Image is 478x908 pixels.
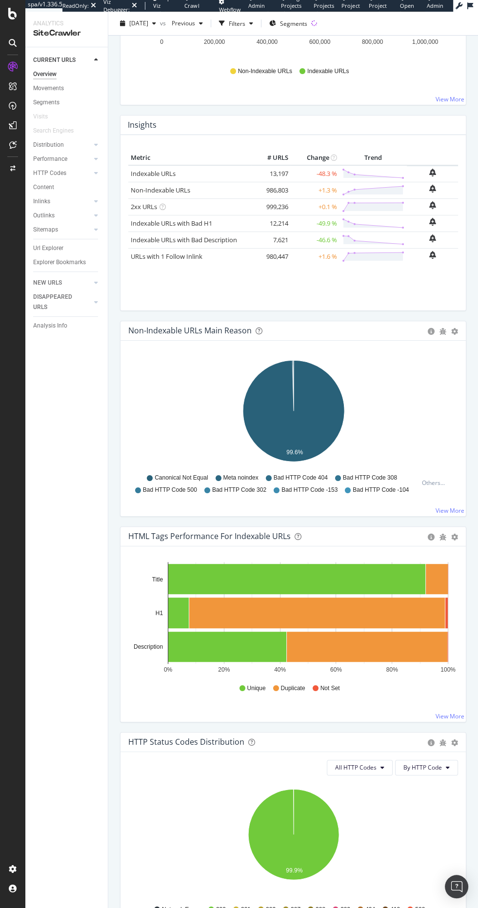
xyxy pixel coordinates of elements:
td: -48.3 % [291,165,339,182]
td: 7,621 [252,232,291,248]
div: Sitemaps [33,225,58,235]
span: Duplicate [280,684,305,693]
div: circle-info [428,739,435,746]
button: By HTTP Code [395,760,458,775]
a: CURRENT URLS [33,55,91,65]
text: 0% [164,666,173,673]
text: 80% [386,666,398,673]
td: 12,214 [252,215,291,232]
a: Segments [33,97,101,108]
a: Distribution [33,140,91,150]
a: Outlinks [33,211,91,221]
text: 99.6% [286,449,303,456]
a: Indexable URLs [131,169,176,178]
svg: A chart. [128,562,458,675]
span: Open in dev [400,2,416,17]
text: 100% [440,666,456,673]
a: NEW URLS [33,278,91,288]
div: HTML Tags Performance for Indexable URLs [128,531,291,541]
a: Url Explorer [33,243,101,253]
span: Bad HTTP Code 302 [212,486,266,494]
a: Indexable URLs with Bad Description [131,235,237,244]
span: Project Settings [369,2,389,17]
text: 99.9% [286,867,302,874]
div: HTTP Codes [33,168,66,178]
div: bell-plus [429,218,436,226]
div: bell-plus [429,234,436,242]
a: Movements [33,83,101,94]
span: Unique [247,684,265,693]
button: Previous [168,16,207,31]
text: 1,000,000 [412,39,438,45]
a: 2xx URLs [131,202,157,211]
span: Webflow [219,6,241,13]
div: NEW URLS [33,278,62,288]
svg: A chart. [128,356,458,469]
text: Description [134,643,163,650]
span: Bad HTTP Code 308 [343,474,397,482]
span: Non-Indexable URLs [238,67,292,76]
div: bug [439,328,446,335]
div: Analytics [33,19,100,28]
div: Outlinks [33,211,55,221]
span: Segments [280,19,307,27]
span: Projects List [314,2,334,17]
div: Non-Indexable URLs Main Reason [128,326,252,335]
button: [DATE] [116,16,160,31]
div: bug [439,534,446,541]
text: 600,000 [309,39,331,45]
span: 2025 Aug. 14th [129,19,148,27]
a: Explorer Bookmarks [33,257,101,268]
th: Change [291,151,339,165]
a: Indexable URLs with Bad H1 [131,219,212,228]
span: Indexable URLs [307,67,349,76]
svg: A chart. [128,783,458,896]
div: Overview [33,69,57,79]
a: Analysis Info [33,321,101,331]
div: CURRENT URLS [33,55,76,65]
div: Movements [33,83,64,94]
text: 0 [160,39,163,45]
div: circle-info [428,328,435,335]
span: By HTTP Code [403,763,442,772]
button: Segments [265,16,311,31]
div: circle-info [428,534,435,541]
a: Performance [33,154,91,164]
span: Previous [168,19,195,27]
text: 20% [218,666,230,673]
a: Overview [33,69,101,79]
a: Visits [33,112,58,122]
div: Filters [229,19,245,27]
th: Metric [128,151,252,165]
div: Url Explorer [33,243,63,253]
td: -46.6 % [291,232,339,248]
div: HTTP Status Codes Distribution [128,737,244,747]
td: 986,803 [252,182,291,198]
div: DISAPPEARED URLS [33,292,82,312]
span: Canonical Not Equal [155,474,208,482]
div: Search Engines [33,126,74,136]
span: All HTTP Codes [335,763,377,772]
a: Sitemaps [33,225,91,235]
span: Bad HTTP Code -104 [353,486,409,494]
td: 13,197 [252,165,291,182]
div: Distribution [33,140,64,150]
a: DISAPPEARED URLS [33,292,91,312]
div: Visits [33,112,48,122]
td: 980,447 [252,248,291,265]
text: 400,000 [257,39,278,45]
h4: Insights [128,118,157,132]
div: Explorer Bookmarks [33,257,86,268]
td: +1.3 % [291,182,339,198]
td: +1.6 % [291,248,339,265]
div: bell-plus [429,201,436,209]
div: Open Intercom Messenger [445,875,468,898]
span: Meta noindex [223,474,258,482]
span: Not Set [320,684,340,693]
div: bug [439,739,446,746]
div: Analysis Info [33,321,67,331]
button: All HTTP Codes [327,760,393,775]
td: +0.1 % [291,198,339,215]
